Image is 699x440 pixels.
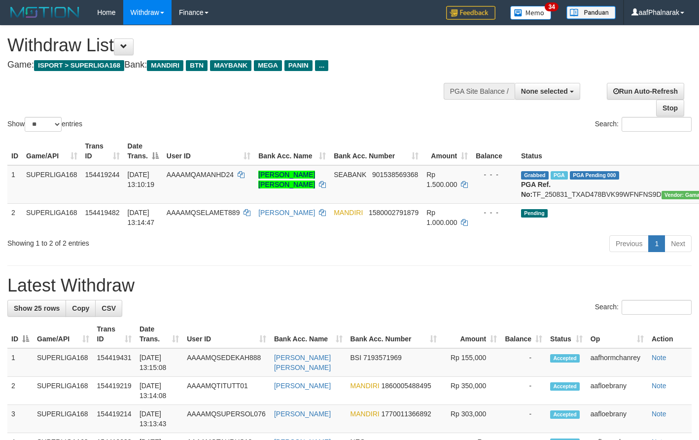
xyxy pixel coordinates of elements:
[22,165,81,204] td: SUPERLIGA168
[270,320,347,348] th: Bank Acc. Name: activate to sort column ascending
[330,137,422,165] th: Bank Acc. Number: activate to sort column ascending
[550,382,580,391] span: Accepted
[258,209,315,217] a: [PERSON_NAME]
[347,320,441,348] th: Bank Acc. Number: activate to sort column ascending
[521,87,568,95] span: None selected
[441,320,501,348] th: Amount: activate to sort column ascending
[136,320,183,348] th: Date Trans.: activate to sort column ascending
[183,320,270,348] th: User ID: activate to sort column ascending
[551,171,568,180] span: Marked by aafsengchandara
[652,382,666,390] a: Note
[446,6,495,20] img: Feedback.jpg
[476,170,513,180] div: - - -
[147,60,183,71] span: MANDIRI
[510,6,552,20] img: Button%20Memo.svg
[587,405,648,433] td: aafloebrany
[7,137,22,165] th: ID
[163,137,254,165] th: User ID: activate to sort column ascending
[183,348,270,377] td: AAAAMQSEDEKAH888
[350,354,362,362] span: BSI
[7,320,33,348] th: ID: activate to sort column descending
[652,410,666,418] a: Note
[648,235,665,252] a: 1
[7,165,22,204] td: 1
[93,377,136,405] td: 154419219
[546,320,587,348] th: Status: activate to sort column ascending
[284,60,313,71] span: PANIN
[167,171,234,179] span: AAAAMQAMANHD24
[22,137,81,165] th: Game/API: activate to sort column ascending
[93,348,136,377] td: 154419431
[7,5,82,20] img: MOTION_logo.png
[501,348,546,377] td: -
[334,171,366,179] span: SEABANK
[595,117,692,132] label: Search:
[587,320,648,348] th: Op: activate to sort column ascending
[85,171,120,179] span: 154419244
[441,348,501,377] td: Rp 155,000
[25,117,62,132] select: Showentries
[7,300,66,317] a: Show 25 rows
[570,171,619,180] span: PGA Pending
[550,354,580,363] span: Accepted
[183,405,270,433] td: AAAAMQSUPERSOL076
[136,405,183,433] td: [DATE] 13:13:43
[622,117,692,132] input: Search:
[422,137,472,165] th: Amount: activate to sort column ascending
[7,405,33,433] td: 3
[587,348,648,377] td: aafhormchanrey
[441,377,501,405] td: Rp 350,000
[7,117,82,132] label: Show entries
[501,377,546,405] td: -
[183,377,270,405] td: AAAAMQTITUTT01
[350,410,380,418] span: MANDIRI
[334,209,363,217] span: MANDIRI
[254,137,330,165] th: Bank Acc. Name: activate to sort column ascending
[33,377,93,405] td: SUPERLIGA168
[521,209,548,218] span: Pending
[441,405,501,433] td: Rp 303,000
[476,208,513,218] div: - - -
[7,60,456,70] h4: Game: Bank:
[124,137,163,165] th: Date Trans.: activate to sort column descending
[315,60,328,71] span: ...
[33,320,93,348] th: Game/API: activate to sort column ascending
[258,171,315,188] a: [PERSON_NAME] [PERSON_NAME]
[501,320,546,348] th: Balance: activate to sort column ascending
[652,354,666,362] a: Note
[34,60,124,71] span: ISPORT > SUPERLIGA168
[254,60,282,71] span: MEGA
[648,320,692,348] th: Action
[210,60,251,71] span: MAYBANK
[7,276,692,295] h1: Latest Withdraw
[587,377,648,405] td: aafloebrany
[382,410,431,418] span: Copy 1770011366892 to clipboard
[550,410,580,419] span: Accepted
[274,354,331,371] a: [PERSON_NAME] [PERSON_NAME]
[7,203,22,231] td: 2
[102,304,116,312] span: CSV
[7,348,33,377] td: 1
[656,100,684,116] a: Stop
[128,171,155,188] span: [DATE] 13:10:19
[444,83,515,100] div: PGA Site Balance /
[515,83,580,100] button: None selected
[609,235,649,252] a: Previous
[93,405,136,433] td: 154419214
[274,382,331,390] a: [PERSON_NAME]
[136,377,183,405] td: [DATE] 13:14:08
[85,209,120,217] span: 154419482
[167,209,240,217] span: AAAAMQSELAMET889
[95,300,122,317] a: CSV
[14,304,60,312] span: Show 25 rows
[622,300,692,315] input: Search:
[274,410,331,418] a: [PERSON_NAME]
[136,348,183,377] td: [DATE] 13:15:08
[7,377,33,405] td: 2
[186,60,208,71] span: BTN
[33,405,93,433] td: SUPERLIGA168
[545,2,558,11] span: 34
[81,137,124,165] th: Trans ID: activate to sort column ascending
[472,137,517,165] th: Balance
[66,300,96,317] a: Copy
